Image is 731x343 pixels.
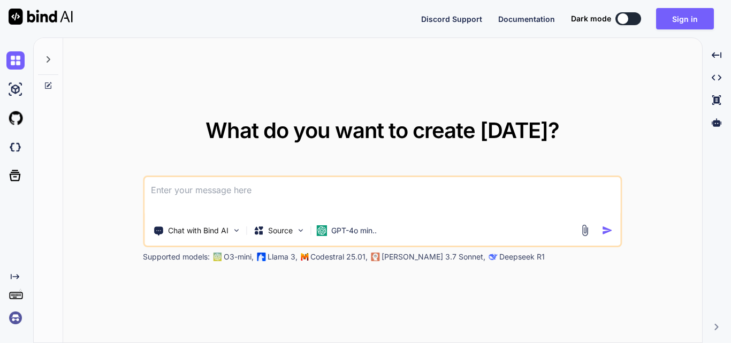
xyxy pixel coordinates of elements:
[601,225,613,236] img: icon
[382,251,485,262] p: [PERSON_NAME] 3.7 Sonnet,
[213,253,222,261] img: GPT-4
[6,109,25,127] img: githubLight
[168,225,229,236] p: Chat with Bind AI
[656,8,714,29] button: Sign in
[6,138,25,156] img: darkCloudIdeIcon
[489,253,497,261] img: claude
[257,253,265,261] img: Llama2
[301,253,308,261] img: Mistral-AI
[316,225,327,236] img: GPT-4o mini
[6,80,25,98] img: ai-studio
[6,309,25,327] img: signin
[296,226,305,235] img: Pick Models
[9,9,73,25] img: Bind AI
[331,225,377,236] p: GPT-4o min..
[232,226,241,235] img: Pick Tools
[498,14,555,24] span: Documentation
[205,117,559,143] span: What do you want to create [DATE]?
[143,251,210,262] p: Supported models:
[371,253,379,261] img: claude
[571,13,611,24] span: Dark mode
[578,224,591,237] img: attachment
[6,51,25,70] img: chat
[499,251,545,262] p: Deepseek R1
[498,13,555,25] button: Documentation
[224,251,254,262] p: O3-mini,
[421,14,482,24] span: Discord Support
[310,251,368,262] p: Codestral 25.01,
[421,13,482,25] button: Discord Support
[268,225,293,236] p: Source
[268,251,298,262] p: Llama 3,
